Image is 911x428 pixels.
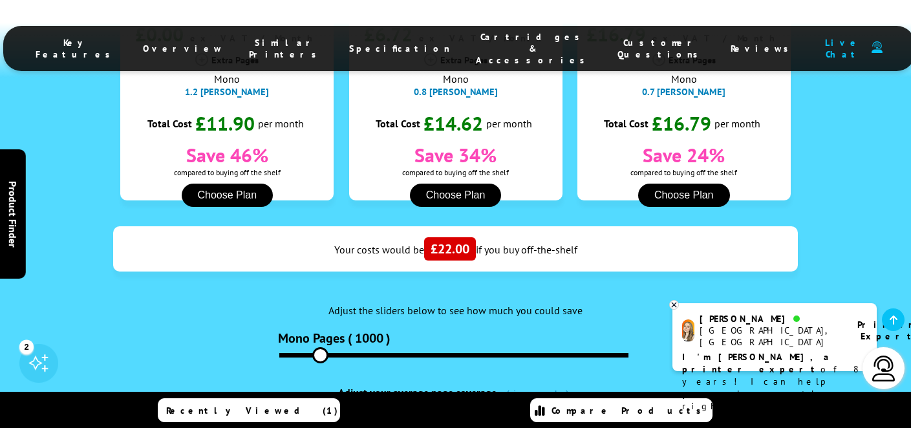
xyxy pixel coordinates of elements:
button: (view examples) [502,388,572,399]
span: Specification [349,43,450,54]
span: Recently Viewed (1) [166,405,338,416]
span: Mono [443,72,469,85]
span: Total Cost [376,117,420,130]
span: per month [486,118,532,129]
img: user-headset-duotone.svg [872,41,883,54]
span: Overview [143,43,223,54]
span: compared to buying off the shelf [174,167,281,177]
button: Choose Plan [638,184,730,207]
span: Similar Printers [249,37,323,60]
span: Save 46% [174,142,281,167]
button: Choose Plan [182,184,273,207]
span: Key Features [36,37,117,60]
span: per month [258,118,304,129]
span: Product Finder [6,181,19,248]
img: user-headset-light.svg [871,356,897,381]
span: ) [386,330,391,347]
a: Compare Products [530,398,713,422]
span: 1.2 [PERSON_NAME] [185,85,269,98]
span: 0.8 [PERSON_NAME] [414,85,498,98]
div: Adjust your average page coverage - [113,386,798,399]
span: £22.00 [424,237,476,261]
span: Mono Pages ( [278,330,352,347]
span: Live Chat [821,37,865,60]
span: Customer Questions [617,37,705,60]
span: Compare Products [552,405,708,416]
span: Cartridges & Accessories [476,31,592,66]
span: compared to buying off the shelf [630,167,737,177]
span: Mono [671,72,697,85]
span: £14.62 [423,111,483,136]
button: Choose Plan [410,184,502,207]
span: 0.7 [PERSON_NAME] [642,85,725,98]
div: [GEOGRAPHIC_DATA], [GEOGRAPHIC_DATA] [700,325,841,348]
span: Total Cost [604,117,648,130]
label: 1000 [355,330,383,347]
span: compared to buying off the shelf [402,167,509,177]
b: I'm [PERSON_NAME], a printer expert [682,351,833,375]
span: Total Cost [147,117,192,130]
div: 2 [19,339,34,354]
span: £16.79 [652,111,711,136]
img: amy-livechat.png [682,319,694,342]
a: Recently Viewed (1) [158,398,340,422]
span: Save 24% [630,142,737,167]
span: Save 34% [402,142,509,167]
div: Your costs would be if you buy off-the-shelf [120,236,792,262]
div: Adjust the sliders below to see how much you could save [27,304,883,317]
p: of 8 years! I can help you choose the right product [682,351,867,412]
span: per month [714,118,760,129]
span: Reviews [731,43,795,54]
div: [PERSON_NAME] [700,313,841,325]
span: £11.90 [195,111,255,136]
span: Mono [214,72,240,85]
